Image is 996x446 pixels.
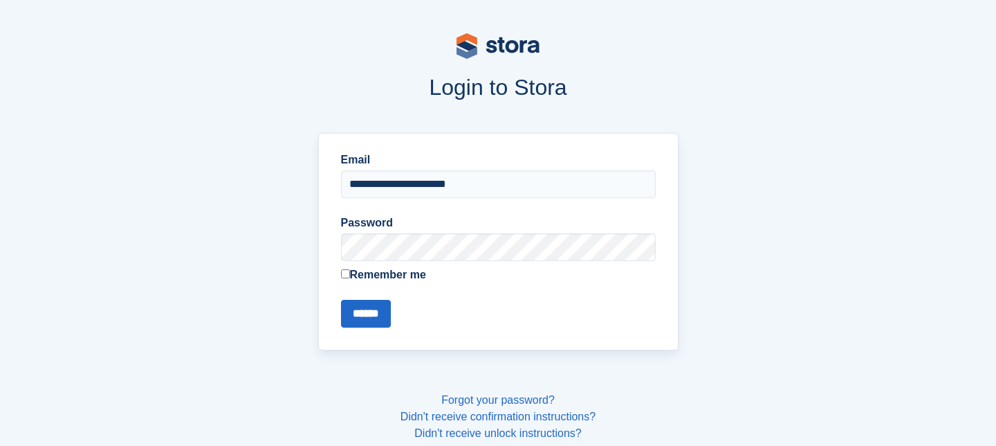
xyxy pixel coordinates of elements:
h1: Login to Stora [54,75,942,100]
input: Remember me [341,269,350,278]
label: Password [341,215,656,231]
a: Didn't receive unlock instructions? [414,427,581,439]
a: Didn't receive confirmation instructions? [400,411,596,422]
a: Forgot your password? [441,394,555,406]
img: stora-logo-53a41332b3708ae10de48c4981b4e9114cc0af31d8433b30ea865607fb682f29.svg [456,33,539,59]
label: Email [341,152,656,168]
label: Remember me [341,267,656,283]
